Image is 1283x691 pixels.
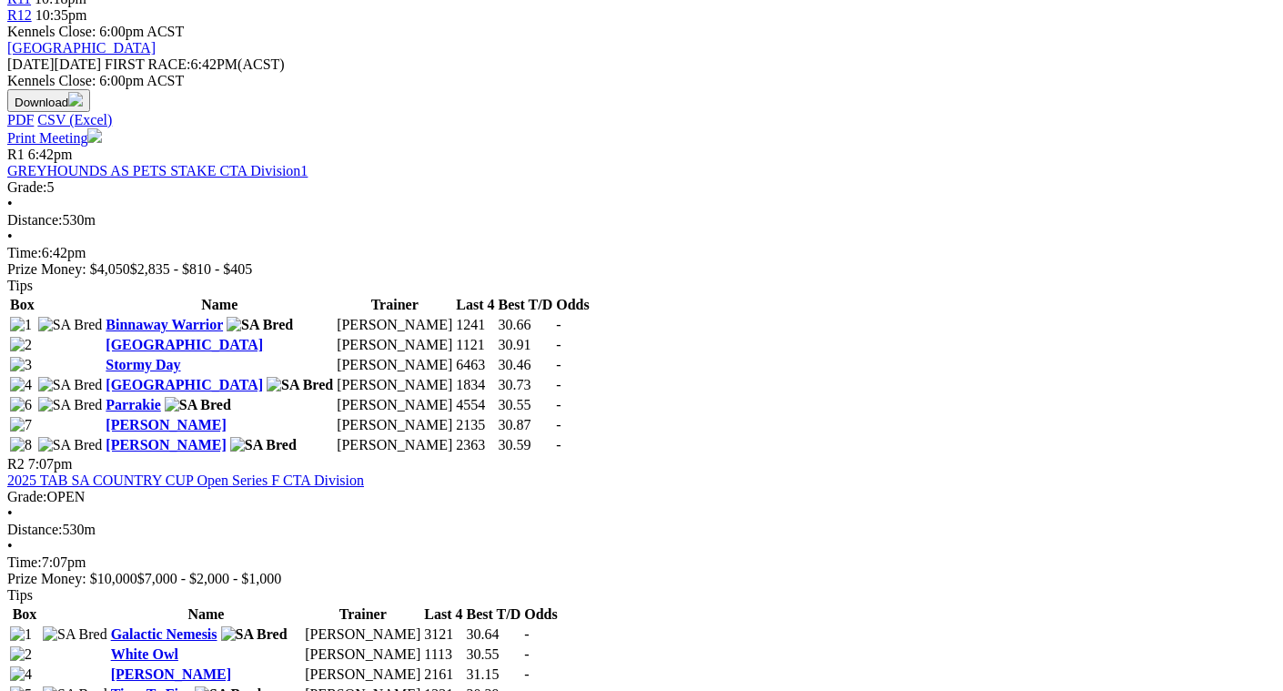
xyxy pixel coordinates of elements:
[221,626,288,643] img: SA Bred
[28,456,73,472] span: 7:07pm
[87,128,102,143] img: printer.svg
[13,606,37,622] span: Box
[105,56,190,72] span: FIRST RACE:
[110,605,303,624] th: Name
[7,522,62,537] span: Distance:
[455,296,495,314] th: Last 4
[466,645,522,664] td: 30.55
[35,7,87,23] span: 10:35pm
[230,437,297,453] img: SA Bred
[423,666,463,684] td: 2161
[7,538,13,554] span: •
[336,316,453,334] td: [PERSON_NAME]
[523,605,558,624] th: Odds
[10,397,32,413] img: 6
[423,605,463,624] th: Last 4
[556,317,561,332] span: -
[304,605,421,624] th: Trainer
[7,554,1276,571] div: 7:07pm
[455,396,495,414] td: 4554
[556,417,561,432] span: -
[111,626,217,642] a: Galactic Nemesis
[423,645,463,664] td: 1113
[7,179,47,195] span: Grade:
[130,261,253,277] span: $2,835 - $810 - $405
[7,40,156,56] a: [GEOGRAPHIC_DATA]
[28,147,73,162] span: 6:42pm
[106,377,263,392] a: [GEOGRAPHIC_DATA]
[455,436,495,454] td: 2363
[10,666,32,683] img: 4
[498,436,554,454] td: 30.59
[38,377,103,393] img: SA Bred
[43,626,107,643] img: SA Bred
[7,7,32,23] a: R12
[165,397,231,413] img: SA Bred
[7,554,42,570] span: Time:
[37,112,112,127] a: CSV (Excel)
[38,437,103,453] img: SA Bred
[466,625,522,644] td: 30.64
[7,473,364,488] a: 2025 TAB SA COUNTRY CUP Open Series F CTA Division
[498,356,554,374] td: 30.46
[7,587,33,603] span: Tips
[466,666,522,684] td: 31.15
[10,317,32,333] img: 1
[106,317,223,332] a: Binnaway Warrior
[7,489,47,504] span: Grade:
[10,646,32,663] img: 2
[106,437,226,452] a: [PERSON_NAME]
[7,24,184,39] span: Kennels Close: 6:00pm ACST
[267,377,333,393] img: SA Bred
[7,112,1276,128] div: Download
[38,317,103,333] img: SA Bred
[336,396,453,414] td: [PERSON_NAME]
[498,376,554,394] td: 30.73
[336,436,453,454] td: [PERSON_NAME]
[556,357,561,372] span: -
[7,179,1276,196] div: 5
[455,376,495,394] td: 1834
[7,147,25,162] span: R1
[7,489,1276,505] div: OPEN
[498,416,554,434] td: 30.87
[7,261,1276,278] div: Prize Money: $4,050
[455,336,495,354] td: 1121
[304,645,421,664] td: [PERSON_NAME]
[7,456,25,472] span: R2
[7,571,1276,587] div: Prize Money: $10,000
[7,196,13,211] span: •
[556,337,561,352] span: -
[556,377,561,392] span: -
[304,625,421,644] td: [PERSON_NAME]
[10,297,35,312] span: Box
[106,357,180,372] a: Stormy Day
[111,646,178,662] a: White Owl
[556,397,561,412] span: -
[336,336,453,354] td: [PERSON_NAME]
[336,376,453,394] td: [PERSON_NAME]
[498,296,554,314] th: Best T/D
[336,296,453,314] th: Trainer
[7,163,308,178] a: GREYHOUNDS AS PETS STAKE CTA Division1
[7,130,102,146] a: Print Meeting
[7,505,13,521] span: •
[7,278,33,293] span: Tips
[524,626,529,642] span: -
[10,377,32,393] img: 4
[10,417,32,433] img: 7
[10,626,32,643] img: 1
[7,56,55,72] span: [DATE]
[137,571,282,586] span: $7,000 - $2,000 - $1,000
[111,666,231,682] a: [PERSON_NAME]
[555,296,590,314] th: Odds
[7,522,1276,538] div: 530m
[556,437,561,452] span: -
[304,666,421,684] td: [PERSON_NAME]
[7,212,1276,229] div: 530m
[455,416,495,434] td: 2135
[7,245,42,260] span: Time:
[106,397,160,412] a: Parrakie
[336,356,453,374] td: [PERSON_NAME]
[105,296,334,314] th: Name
